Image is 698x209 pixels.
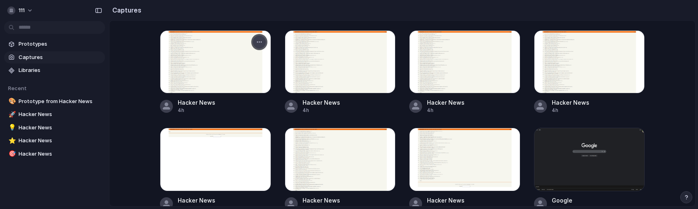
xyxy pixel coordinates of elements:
span: Libraries [19,66,102,74]
div: 🚀 [8,110,14,119]
a: 🎨Prototype from Hacker News [4,95,105,108]
a: Captures [4,51,105,63]
a: ⭐Hacker News [4,135,105,147]
div: 4h [178,107,215,114]
div: Hacker News [427,196,465,205]
div: Hacker News [303,98,340,107]
a: 💡Hacker News [4,122,105,134]
span: Hacker News [19,137,102,145]
div: 💡 [8,123,14,132]
div: Hacker News [427,98,465,107]
span: Prototype from Hacker News [19,97,102,106]
div: 4h [303,107,340,114]
span: Hacker News [19,150,102,158]
div: 4h [427,107,465,114]
span: Hacker News [19,110,102,118]
span: Prototypes [19,40,102,48]
span: Hacker News [19,124,102,132]
a: Libraries [4,64,105,76]
div: Hacker News [552,98,589,107]
button: 💡 [7,124,15,132]
span: Captures [19,53,102,61]
div: ⭐ [8,136,14,146]
div: Google [552,196,572,205]
div: Hacker News [178,98,215,107]
span: 111 [19,6,25,15]
button: 111 [4,4,37,17]
button: 🚀 [7,110,15,118]
div: Hacker News [303,196,340,205]
button: 🎯 [7,150,15,158]
button: ⭐ [7,137,15,145]
span: Recent [8,85,27,91]
a: 🚀Hacker News [4,108,105,120]
button: 🎨 [7,97,15,106]
h2: Captures [109,5,141,15]
a: 🎯Hacker News [4,148,105,160]
div: 4h [552,107,589,114]
div: 🎨 [8,97,14,106]
div: 🎯 [8,149,14,158]
div: Hacker News [178,196,215,205]
a: Prototypes [4,38,105,50]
